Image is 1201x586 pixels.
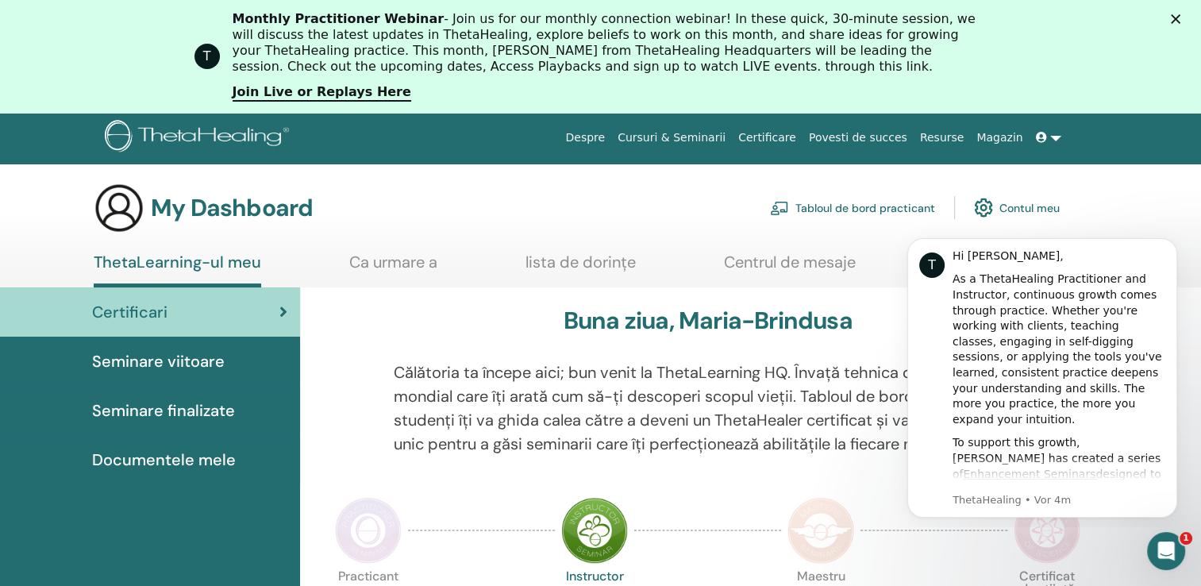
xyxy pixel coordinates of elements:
span: Documentele mele [92,448,236,472]
div: To support this growth, [PERSON_NAME] has created a series of designed to help you refine your kn... [69,211,282,383]
span: 1 [1180,532,1192,545]
a: Magazin [970,123,1029,152]
img: Certificate of Science [1014,497,1080,564]
b: Monthly Practitioner Webinar [233,11,445,26]
div: - Join us for our monthly connection webinar! In these quick, 30-minute session, we will discuss ... [233,11,982,75]
a: Tabloul de bord practicant [770,190,935,225]
p: Călătoria ta începe aici; bun venit la ThetaLearning HQ. Învață tehnica de renume mondial care îț... [394,360,1022,456]
a: Enhancement Seminars [80,244,213,256]
img: chalkboard-teacher.svg [770,201,789,215]
a: Cursuri & Seminarii [611,123,732,152]
a: Resurse [914,123,971,152]
a: Despre [559,123,611,152]
img: Instructor [561,497,628,564]
a: ThetaLearning-ul meu [94,253,261,287]
a: Centrul de mesaje [724,253,856,283]
span: Certificari [92,300,167,324]
a: lista de dorințe [525,253,636,283]
h3: My Dashboard [151,194,313,222]
a: Contul meu [974,190,1060,225]
img: Master [787,497,854,564]
img: Practitioner [335,497,402,564]
img: generic-user-icon.jpg [94,183,144,233]
img: logo.png [105,120,294,156]
iframe: Intercom live chat [1147,532,1185,570]
a: Certificare [732,123,803,152]
p: Message from ThetaHealing, sent Vor 4m [69,269,282,283]
a: Ca urmare a [349,253,437,283]
a: Join Live or Replays Here [233,84,411,102]
iframe: Intercom notifications Nachricht [883,224,1201,527]
span: Seminare finalizate [92,399,235,422]
a: Povesti de succes [803,123,914,152]
h3: Buna ziua, Maria-Brindusa [564,306,853,335]
span: Seminare viitoare [92,349,225,373]
img: cog.svg [974,194,993,221]
div: Profile image for ThetaHealing [194,44,220,69]
div: Schließen [1171,14,1187,24]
